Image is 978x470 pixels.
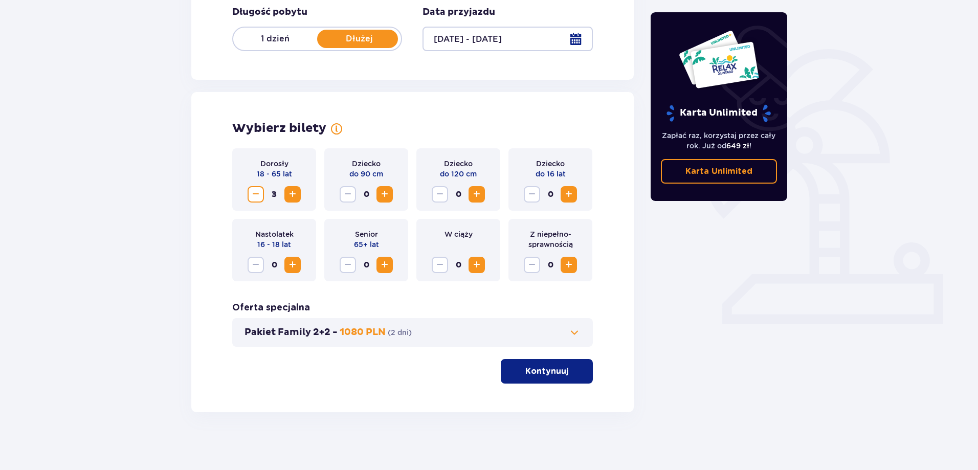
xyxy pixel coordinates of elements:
p: Karta Unlimited [685,166,752,177]
button: Zwiększ [561,257,577,273]
p: do 120 cm [440,169,477,179]
span: 0 [542,186,559,203]
p: Pakiet Family 2+2 - [244,326,338,339]
p: Zapłać raz, korzystaj przez cały rok. Już od ! [661,130,777,151]
span: 3 [266,186,282,203]
p: 1080 PLN [340,326,386,339]
p: Kontynuuj [525,366,568,377]
button: Kontynuuj [501,359,593,384]
button: Zwiększ [561,186,577,203]
span: 0 [358,186,374,203]
p: Długość pobytu [232,6,307,18]
p: 16 - 18 lat [257,239,291,250]
h2: Wybierz bilety [232,121,326,136]
p: Dziecko [536,159,565,169]
button: Zmniejsz [340,257,356,273]
p: Dziecko [352,159,381,169]
p: do 90 cm [349,169,383,179]
p: 65+ lat [354,239,379,250]
p: Z niepełno­sprawnością [517,229,584,250]
p: Dłużej [317,33,401,44]
button: Zmniejsz [248,257,264,273]
button: Zmniejsz [248,186,264,203]
span: 0 [266,257,282,273]
a: Karta Unlimited [661,159,777,184]
span: 0 [450,257,466,273]
p: 18 - 65 lat [257,169,292,179]
button: Zwiększ [469,257,485,273]
p: ( 2 dni ) [388,327,412,338]
p: do 16 lat [536,169,566,179]
button: Zwiększ [284,257,301,273]
p: Karta Unlimited [665,104,772,122]
button: Zmniejsz [340,186,356,203]
p: Dorosły [260,159,288,169]
p: W ciąży [444,229,473,239]
p: 1 dzień [233,33,317,44]
span: 0 [542,257,559,273]
button: Zmniejsz [524,257,540,273]
p: Senior [355,229,378,239]
span: 0 [450,186,466,203]
button: Zwiększ [284,186,301,203]
button: Zmniejsz [524,186,540,203]
p: Dziecko [444,159,473,169]
img: Dwie karty całoroczne do Suntago z napisem 'UNLIMITED RELAX', na białym tle z tropikalnymi liśćmi... [678,30,760,89]
p: Nastolatek [255,229,294,239]
button: Zwiększ [376,186,393,203]
button: Pakiet Family 2+2 -1080 PLN(2 dni) [244,326,581,339]
h3: Oferta specjalna [232,302,310,314]
span: 0 [358,257,374,273]
span: 649 zł [726,142,749,150]
p: Data przyjazdu [423,6,495,18]
button: Zwiększ [376,257,393,273]
button: Zmniejsz [432,257,448,273]
button: Zmniejsz [432,186,448,203]
button: Zwiększ [469,186,485,203]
